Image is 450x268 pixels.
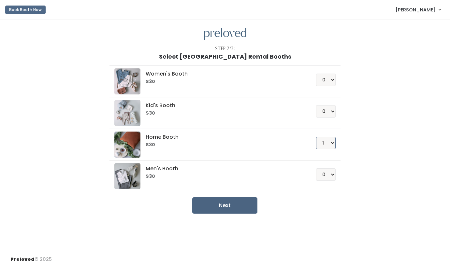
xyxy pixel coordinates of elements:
span: [PERSON_NAME] [396,6,435,13]
img: preloved logo [114,163,140,189]
h6: $30 [146,174,300,179]
h1: Select [GEOGRAPHIC_DATA] Rental Booths [159,53,291,60]
a: [PERSON_NAME] [389,3,447,17]
h6: $30 [146,142,300,148]
span: Preloved [10,256,35,262]
img: preloved logo [114,132,140,158]
div: © 2025 [10,251,52,263]
button: Book Booth Now [5,6,46,14]
h5: Women's Booth [146,71,300,77]
a: Book Booth Now [5,3,46,17]
h5: Men's Booth [146,166,300,172]
img: preloved logo [204,28,246,40]
h5: Kid's Booth [146,103,300,108]
button: Next [192,197,257,214]
img: preloved logo [114,68,140,94]
h6: $30 [146,111,300,116]
div: Step 2/3: [215,45,235,52]
img: preloved logo [114,100,140,126]
h6: $30 [146,79,300,84]
h5: Home Booth [146,134,300,140]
